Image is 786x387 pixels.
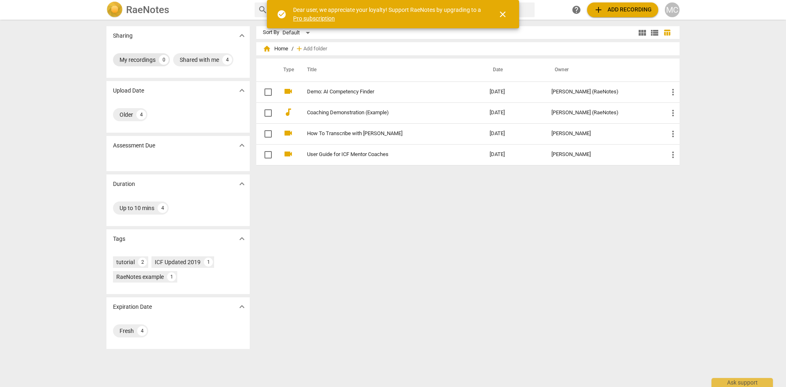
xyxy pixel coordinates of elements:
[648,27,661,39] button: List view
[113,86,144,95] p: Upload Date
[307,152,460,158] a: User Guide for ICF Mentor Coaches
[303,46,327,52] span: Add folder
[663,29,671,36] span: table_chart
[551,152,655,158] div: [PERSON_NAME]
[307,110,460,116] a: Coaching Demonstration (Example)
[551,89,655,95] div: [PERSON_NAME] (RaeNotes)
[113,32,133,40] p: Sharing
[113,235,125,243] p: Tags
[120,204,154,212] div: Up to 10 mins
[113,303,152,311] p: Expiration Date
[665,2,680,17] button: MC
[236,301,248,313] button: Show more
[236,139,248,152] button: Show more
[237,179,247,189] span: expand_more
[222,55,232,65] div: 4
[293,6,483,23] div: Dear user, we appreciate your loyalty! Support RaeNotes by upgrading to a
[594,5,603,15] span: add
[551,131,655,137] div: [PERSON_NAME]
[277,9,287,19] span: check_circle
[236,178,248,190] button: Show more
[545,59,662,81] th: Owner
[483,59,545,81] th: Date
[120,111,133,119] div: Older
[498,9,508,19] span: close
[126,4,169,16] h2: RaeNotes
[237,31,247,41] span: expand_more
[291,46,294,52] span: /
[159,55,169,65] div: 0
[295,45,303,53] span: add
[283,128,293,138] span: videocam
[237,140,247,150] span: expand_more
[283,107,293,117] span: audiotrack
[668,129,678,139] span: more_vert
[483,81,545,102] td: [DATE]
[158,203,167,213] div: 4
[637,28,647,38] span: view_module
[120,327,134,335] div: Fresh
[668,87,678,97] span: more_vert
[113,141,155,150] p: Assessment Due
[594,5,652,15] span: Add recording
[120,56,156,64] div: My recordings
[569,2,584,17] a: Help
[237,302,247,312] span: expand_more
[167,272,176,281] div: 1
[668,108,678,118] span: more_vert
[307,131,460,137] a: How To Transcribe with [PERSON_NAME]
[136,110,146,120] div: 4
[138,258,147,267] div: 2
[106,2,248,18] a: LogoRaeNotes
[668,150,678,160] span: more_vert
[650,28,660,38] span: view_list
[636,27,648,39] button: Tile view
[283,149,293,159] span: videocam
[236,233,248,245] button: Show more
[483,102,545,123] td: [DATE]
[263,29,279,36] div: Sort By
[116,273,164,281] div: RaeNotes example
[237,234,247,244] span: expand_more
[236,29,248,42] button: Show more
[283,86,293,96] span: videocam
[137,326,147,336] div: 4
[277,59,297,81] th: Type
[204,258,213,267] div: 1
[551,110,655,116] div: [PERSON_NAME] (RaeNotes)
[293,15,335,22] a: Pro subscription
[106,2,123,18] img: Logo
[483,123,545,144] td: [DATE]
[282,26,313,39] div: Default
[263,45,288,53] span: Home
[711,378,773,387] div: Ask support
[297,59,483,81] th: Title
[180,56,219,64] div: Shared with me
[263,45,271,53] span: home
[237,86,247,95] span: expand_more
[661,27,673,39] button: Table view
[236,84,248,97] button: Show more
[571,5,581,15] span: help
[113,180,135,188] p: Duration
[483,144,545,165] td: [DATE]
[587,2,658,17] button: Upload
[307,89,460,95] a: Demo: AI Competency Finder
[258,5,268,15] span: search
[155,258,201,266] div: ICF Updated 2019
[493,5,513,24] button: Close
[116,258,135,266] div: tutorial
